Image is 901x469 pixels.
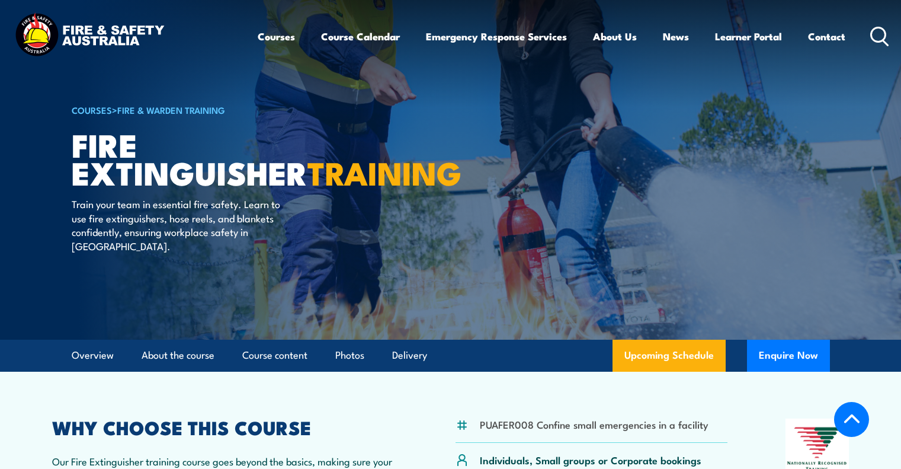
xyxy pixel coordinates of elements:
h6: > [72,103,364,117]
li: PUAFER008 Confine small emergencies in a facility [480,417,708,431]
a: Course Calendar [321,21,400,52]
h2: WHY CHOOSE THIS COURSE [52,419,398,435]
a: About Us [593,21,637,52]
strong: TRAINING [307,147,461,196]
a: Fire & Warden Training [117,103,225,116]
a: News [663,21,689,52]
a: Upcoming Schedule [613,340,726,372]
p: Train your team in essential fire safety. Learn to use fire extinguishers, hose reels, and blanke... [72,197,288,253]
a: Courses [258,21,295,52]
a: Course content [242,340,307,371]
a: About the course [142,340,214,371]
a: Learner Portal [715,21,782,52]
a: Emergency Response Services [426,21,567,52]
p: Individuals, Small groups or Corporate bookings [480,453,701,467]
button: Enquire Now [747,340,830,372]
a: Overview [72,340,114,371]
a: Contact [808,21,845,52]
a: COURSES [72,103,112,116]
a: Delivery [392,340,427,371]
a: Photos [335,340,364,371]
h1: Fire Extinguisher [72,130,364,186]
